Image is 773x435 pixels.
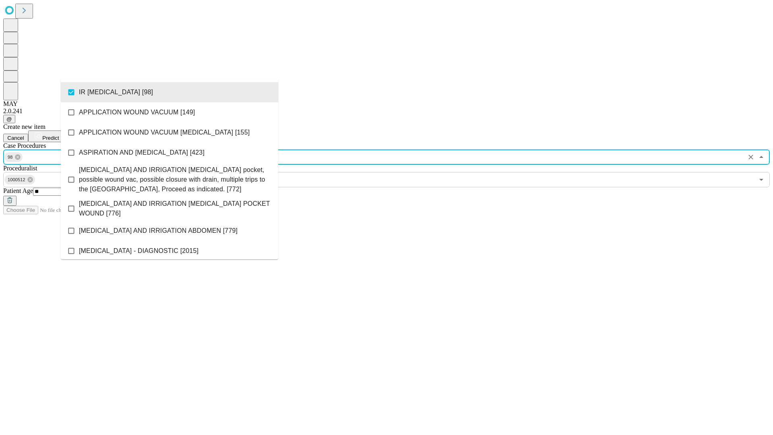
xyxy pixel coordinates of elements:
[4,175,35,184] div: 1000512
[79,108,195,117] span: APPLICATION WOUND VACUUM [149]
[28,130,65,142] button: Predict
[3,165,37,172] span: Proceduralist
[756,151,767,163] button: Close
[3,123,45,130] span: Create new item
[6,116,12,122] span: @
[79,226,238,236] span: [MEDICAL_DATA] AND IRRIGATION ABDOMEN [779]
[79,246,198,256] span: [MEDICAL_DATA] - DIAGNOSTIC [2015]
[3,142,46,149] span: Scheduled Procedure
[4,175,29,184] span: 1000512
[79,165,272,194] span: [MEDICAL_DATA] AND IRRIGATION [MEDICAL_DATA] pocket, possible wound vac, possible closure with dr...
[79,148,205,157] span: ASPIRATION AND [MEDICAL_DATA] [423]
[4,152,23,162] div: 98
[79,199,272,218] span: [MEDICAL_DATA] AND IRRIGATION [MEDICAL_DATA] POCKET WOUND [776]
[3,187,33,194] span: Patient Age
[3,115,15,123] button: @
[42,135,59,141] span: Predict
[3,100,770,108] div: MAY
[745,151,756,163] button: Clear
[4,153,16,162] span: 98
[3,108,770,115] div: 2.0.241
[79,87,153,97] span: IR [MEDICAL_DATA] [98]
[3,134,28,142] button: Cancel
[79,128,250,137] span: APPLICATION WOUND VACUUM [MEDICAL_DATA] [155]
[7,135,24,141] span: Cancel
[756,174,767,185] button: Open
